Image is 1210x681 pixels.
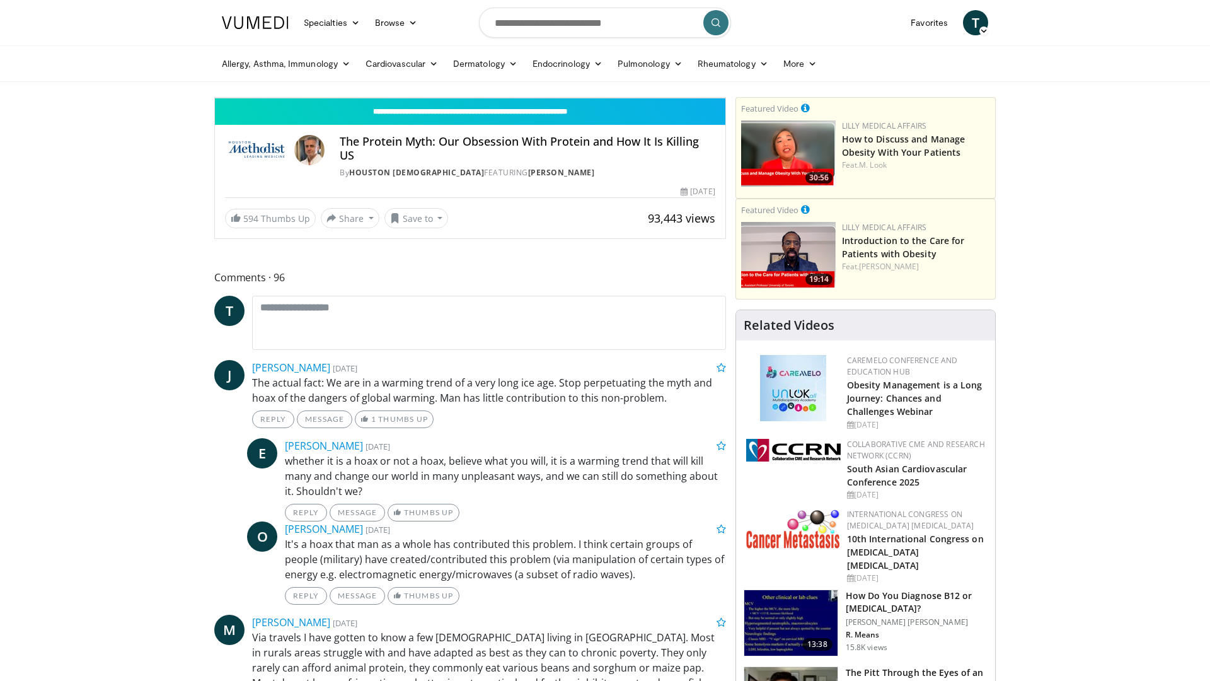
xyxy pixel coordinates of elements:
a: South Asian Cardiovascular Conference 2025 [847,463,967,488]
span: 1 [371,414,376,424]
small: [DATE] [366,524,390,535]
img: Houston Methodist [225,135,289,165]
div: [DATE] [847,489,985,501]
span: 13:38 [802,638,833,651]
a: M [214,615,245,645]
h4: Related Videos [744,318,834,333]
a: Message [330,587,385,605]
a: Cardiovascular [358,51,446,76]
a: Message [330,504,385,521]
a: Lilly Medical Affairs [842,120,927,131]
small: Featured Video [741,103,798,114]
a: Message [297,410,352,428]
a: More [776,51,824,76]
img: Avatar [294,135,325,165]
a: Obesity Management is a Long Journey: Chances and Challenges Webinar [847,379,982,417]
a: Thumbs Up [388,587,459,605]
button: Share [321,208,379,228]
div: [DATE] [847,573,985,584]
a: 594 Thumbs Up [225,209,316,228]
button: Save to [384,208,449,228]
a: Allergy, Asthma, Immunology [214,51,358,76]
h4: The Protein Myth: Our Obsession With Protein and How It Is Killing US [340,135,715,162]
a: Lilly Medical Affairs [842,222,927,233]
p: R. Means [846,630,988,640]
small: [DATE] [333,617,357,629]
a: 19:14 [741,222,836,288]
p: It's a hoax that man as a whole has contributed this problem. I think certain groups of people (m... [285,537,726,582]
span: 93,443 views [648,211,715,226]
div: By FEATURING [340,167,715,178]
a: [PERSON_NAME] [528,167,595,178]
img: 172d2151-0bab-4046-8dbc-7c25e5ef1d9f.150x105_q85_crop-smart_upscale.jpg [744,590,838,656]
img: c98a6a29-1ea0-4bd5-8cf5-4d1e188984a7.png.150x105_q85_crop-smart_upscale.png [741,120,836,187]
a: E [247,438,277,469]
a: Houston [DEMOGRAPHIC_DATA] [349,167,484,178]
a: T [214,296,245,326]
a: Browse [367,10,425,35]
a: [PERSON_NAME] [285,522,363,536]
a: Rheumatology [690,51,776,76]
p: The actual fact: We are in a warming trend of a very long ice age. Stop perpetuating the myth and... [252,375,726,405]
a: [PERSON_NAME] [252,615,330,629]
p: whether it is a hoax or not a hoax, believe what you will, it is a warming trend that will kill m... [285,453,726,499]
span: 594 [243,212,258,224]
p: [PERSON_NAME] [PERSON_NAME] [846,617,988,627]
a: Pulmonology [610,51,690,76]
p: 15.8K views [846,643,887,653]
a: Reply [252,410,294,428]
div: [DATE] [681,186,715,197]
small: Featured Video [741,204,798,216]
a: Thumbs Up [388,504,459,521]
a: Endocrinology [525,51,610,76]
a: M. Look [859,160,887,170]
small: [DATE] [333,363,357,374]
a: How to Discuss and Manage Obesity With Your Patients [842,133,965,158]
span: 30:56 [805,172,833,183]
span: Comments 96 [214,269,726,286]
img: 6ff8bc22-9509-4454-a4f8-ac79dd3b8976.png.150x105_q85_autocrop_double_scale_upscale_version-0.2.png [746,509,841,549]
small: [DATE] [366,441,390,452]
a: T [963,10,988,35]
a: J [214,360,245,390]
a: 10th International Congress on [MEDICAL_DATA] [MEDICAL_DATA] [847,533,984,571]
a: O [247,521,277,552]
a: Reply [285,504,327,521]
div: Feat. [842,261,990,272]
a: Reply [285,587,327,605]
img: 45df64a9-a6de-482c-8a90-ada250f7980c.png.150x105_q85_autocrop_double_scale_upscale_version-0.2.jpg [760,355,826,421]
a: 13:38 How Do You Diagnose B12 or [MEDICAL_DATA]? [PERSON_NAME] [PERSON_NAME] R. Means 15.8K views [744,590,988,656]
img: a04ee3ba-8487-4636-b0fb-5e8d268f3737.png.150x105_q85_autocrop_double_scale_upscale_version-0.2.png [746,439,841,462]
a: 1 Thumbs Up [355,410,434,428]
div: Feat. [842,160,990,171]
img: acc2e291-ced4-4dd5-b17b-d06994da28f3.png.150x105_q85_crop-smart_upscale.png [741,222,836,288]
a: Dermatology [446,51,525,76]
a: CaReMeLO Conference and Education Hub [847,355,958,377]
img: VuMedi Logo [222,16,289,29]
div: [DATE] [847,419,985,431]
input: Search topics, interventions [479,8,731,38]
a: Specialties [296,10,367,35]
span: 19:14 [805,274,833,285]
a: Introduction to the Care for Patients with Obesity [842,235,965,260]
a: [PERSON_NAME] [859,261,919,272]
a: Collaborative CME and Research Network (CCRN) [847,439,985,461]
a: 30:56 [741,120,836,187]
a: [PERSON_NAME] [285,439,363,453]
a: International Congress on [MEDICAL_DATA] [MEDICAL_DATA] [847,509,974,531]
a: [PERSON_NAME] [252,361,330,375]
h3: How Do You Diagnose B12 or [MEDICAL_DATA]? [846,590,988,615]
a: Favorites [903,10,955,35]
